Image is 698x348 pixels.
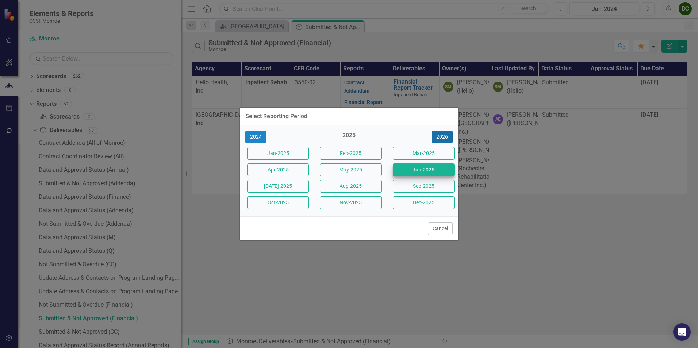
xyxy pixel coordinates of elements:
button: Mar-2025 [393,147,455,160]
button: May-2025 [320,163,381,176]
button: Cancel [428,222,453,235]
button: Jun-2025 [393,163,455,176]
button: [DATE]-2025 [247,180,309,193]
div: Select Reporting Period [245,113,307,120]
button: Apr-2025 [247,163,309,176]
button: Feb-2025 [320,147,381,160]
button: Aug-2025 [320,180,381,193]
div: 2025 [318,131,380,143]
button: 2026 [432,131,453,143]
button: 2024 [245,131,266,143]
button: Oct-2025 [247,196,309,209]
button: Sep-2025 [393,180,455,193]
button: Nov-2025 [320,196,381,209]
div: Open Intercom Messenger [673,323,691,341]
button: Jan-2025 [247,147,309,160]
button: Dec-2025 [393,196,455,209]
